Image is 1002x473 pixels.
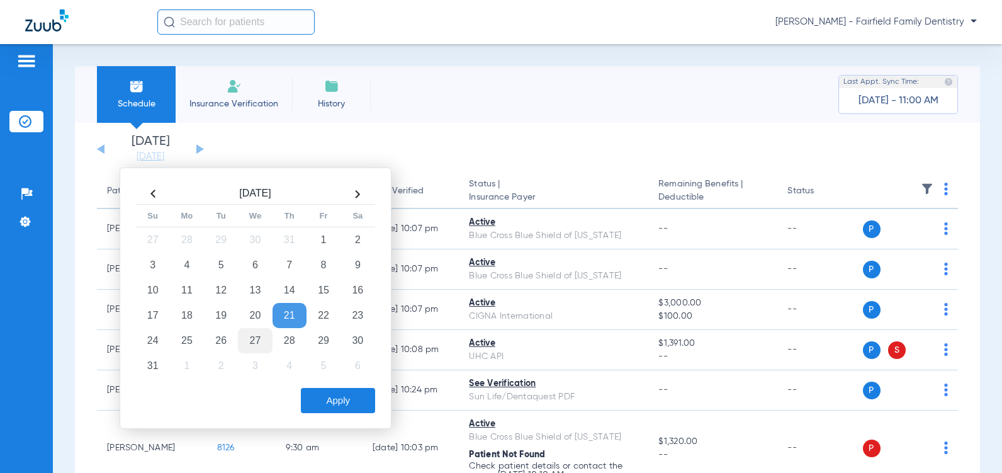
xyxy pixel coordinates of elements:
[107,185,162,198] div: Patient Name
[469,350,638,363] div: UHC API
[469,229,638,242] div: Blue Cross Blue Shield of [US_STATE]
[858,94,938,107] span: [DATE] - 11:00 AM
[777,209,862,249] td: --
[648,174,777,209] th: Remaining Benefits |
[469,390,638,404] div: Sun Life/Dentaquest PDF
[658,297,767,310] span: $3,000.00
[185,98,283,110] span: Insurance Verification
[469,256,638,270] div: Active
[863,301,881,319] span: P
[469,297,638,310] div: Active
[469,431,638,444] div: Blue Cross Blue Shield of [US_STATE]
[888,341,906,359] span: S
[164,16,175,28] img: Search Icon
[363,370,459,411] td: [DATE] 10:24 PM
[113,135,188,163] li: [DATE]
[469,377,638,390] div: See Verification
[944,263,948,275] img: group-dot-blue.svg
[863,261,881,278] span: P
[157,9,315,35] input: Search for patients
[658,448,767,462] span: --
[363,290,459,330] td: [DATE] 10:07 PM
[469,270,638,283] div: Blue Cross Blue Shield of [US_STATE]
[227,79,242,94] img: Manual Insurance Verification
[16,54,37,69] img: hamburger-icon
[217,443,235,452] span: 8126
[301,388,375,413] button: Apply
[777,330,862,370] td: --
[658,350,767,363] span: --
[469,191,638,204] span: Insurance Payer
[944,77,953,86] img: last sync help info
[777,249,862,290] td: --
[658,191,767,204] span: Deductible
[459,174,648,209] th: Status |
[469,337,638,350] div: Active
[170,184,341,205] th: [DATE]
[944,343,948,356] img: group-dot-blue.svg
[863,382,881,399] span: P
[777,370,862,411] td: --
[363,249,459,290] td: [DATE] 10:07 PM
[843,76,919,88] span: Last Appt. Sync Time:
[944,183,948,195] img: group-dot-blue.svg
[777,290,862,330] td: --
[658,435,767,448] span: $1,320.00
[863,220,881,238] span: P
[106,98,166,110] span: Schedule
[863,341,881,359] span: P
[658,385,668,394] span: --
[113,151,188,163] a: [DATE]
[324,79,339,94] img: History
[25,9,69,31] img: Zuub Logo
[469,450,545,459] span: Patient Not Found
[944,442,948,454] img: group-dot-blue.svg
[469,216,638,229] div: Active
[363,209,459,249] td: [DATE] 10:07 PM
[775,16,977,28] span: [PERSON_NAME] - Fairfield Family Dentistry
[107,185,197,198] div: Patient Name
[301,98,361,110] span: History
[658,265,668,273] span: --
[469,310,638,323] div: CIGNA International
[944,222,948,235] img: group-dot-blue.svg
[863,440,881,457] span: P
[469,418,638,431] div: Active
[944,384,948,396] img: group-dot-blue.svg
[129,79,144,94] img: Schedule
[658,224,668,233] span: --
[658,337,767,350] span: $1,391.00
[921,183,933,195] img: filter.svg
[944,303,948,316] img: group-dot-blue.svg
[363,330,459,370] td: [DATE] 10:08 PM
[777,174,862,209] th: Status
[658,310,767,323] span: $100.00
[373,185,424,198] div: Last Verified
[373,185,449,198] div: Last Verified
